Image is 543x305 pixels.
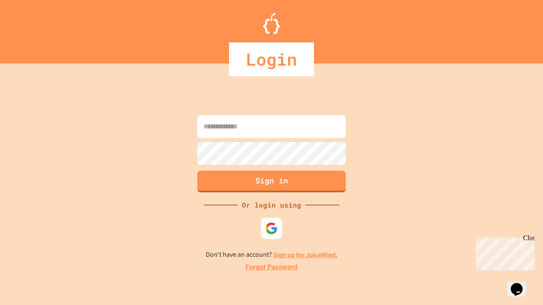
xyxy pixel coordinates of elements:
img: Logo.svg [263,13,280,34]
iframe: chat widget [473,234,535,270]
div: Or login using [238,200,305,210]
div: Chat with us now!Close [3,3,59,54]
a: Forgot Password [246,262,297,272]
iframe: chat widget [507,271,535,297]
div: Login [229,42,314,76]
button: Sign in [197,171,346,192]
img: google-icon.svg [265,222,278,235]
p: Don't have an account? [206,250,338,260]
a: Sign up for JuiceMind. [273,250,338,259]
